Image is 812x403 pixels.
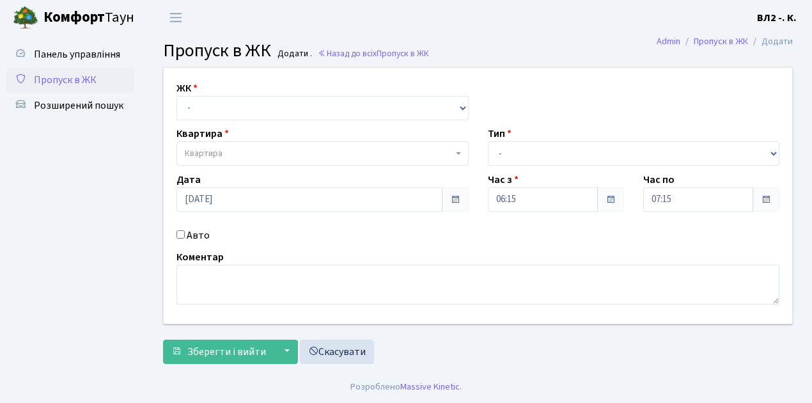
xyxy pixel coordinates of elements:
[34,99,123,113] span: Розширений пошук
[6,42,134,67] a: Панель управління
[185,147,223,160] span: Квартира
[176,249,224,265] label: Коментар
[163,340,274,364] button: Зберегти і вийти
[6,93,134,118] a: Розширений пошук
[643,172,675,187] label: Час по
[300,340,374,364] a: Скасувати
[275,49,312,59] small: Додати .
[176,81,198,96] label: ЖК
[657,35,680,48] a: Admin
[160,7,192,28] button: Переключити навігацію
[43,7,134,29] span: Таун
[6,67,134,93] a: Пропуск в ЖК
[13,5,38,31] img: logo.png
[187,345,266,359] span: Зберегти і вийти
[34,47,120,61] span: Панель управління
[163,38,271,63] span: Пропуск в ЖК
[350,380,462,394] div: Розроблено .
[694,35,748,48] a: Пропуск в ЖК
[43,7,105,28] b: Комфорт
[176,126,229,141] label: Квартира
[377,47,429,59] span: Пропуск в ЖК
[34,73,97,87] span: Пропуск в ЖК
[757,10,797,26] a: ВЛ2 -. К.
[400,380,460,393] a: Massive Kinetic
[187,228,210,243] label: Авто
[637,28,812,55] nav: breadcrumb
[748,35,793,49] li: Додати
[757,11,797,25] b: ВЛ2 -. К.
[318,47,429,59] a: Назад до всіхПропуск в ЖК
[488,126,511,141] label: Тип
[176,172,201,187] label: Дата
[488,172,519,187] label: Час з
